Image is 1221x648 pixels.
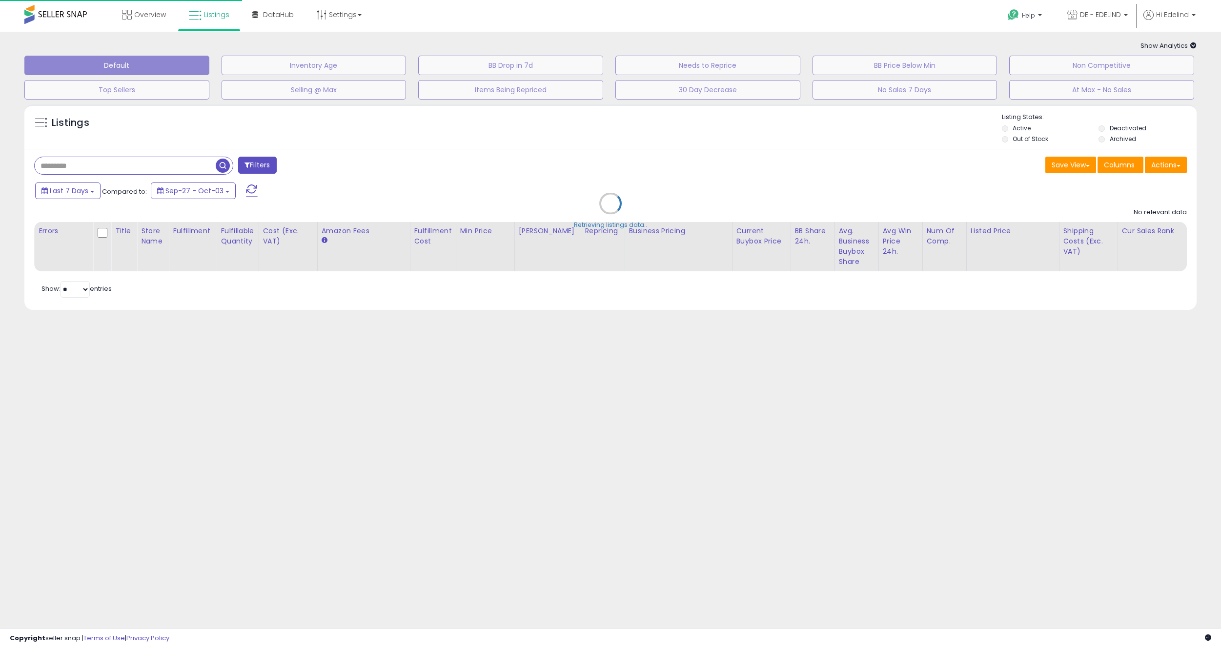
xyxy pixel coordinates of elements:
[615,80,800,100] button: 30 Day Decrease
[615,56,800,75] button: Needs to Reprice
[813,56,997,75] button: BB Price Below Min
[418,56,603,75] button: BB Drop in 7d
[222,80,407,100] button: Selling @ Max
[1000,1,1052,32] a: Help
[1140,41,1197,50] span: Show Analytics
[1143,10,1196,32] a: Hi Edelind
[574,221,647,229] div: Retrieving listings data..
[24,56,209,75] button: Default
[24,80,209,100] button: Top Sellers
[1009,56,1194,75] button: Non Competitive
[263,10,294,20] span: DataHub
[418,80,603,100] button: Items Being Repriced
[1007,9,1019,21] i: Get Help
[204,10,229,20] span: Listings
[222,56,407,75] button: Inventory Age
[134,10,166,20] span: Overview
[1156,10,1189,20] span: Hi Edelind
[1009,80,1194,100] button: At Max - No Sales
[1022,11,1035,20] span: Help
[1080,10,1121,20] span: DE - EDELIND
[813,80,997,100] button: No Sales 7 Days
